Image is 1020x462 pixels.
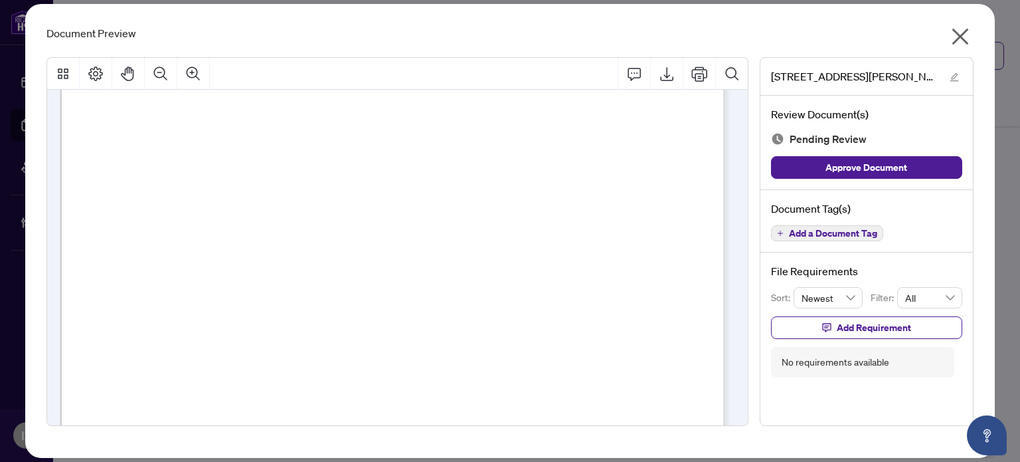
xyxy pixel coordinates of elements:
button: Open asap [967,415,1007,455]
div: Document Preview [46,25,973,41]
h4: Review Document(s) [771,106,962,122]
span: All [905,288,954,308]
span: Newest [802,288,855,308]
span: close [950,26,971,47]
p: Sort: [771,290,794,305]
p: Filter: [871,290,897,305]
span: plus [777,230,784,237]
span: Add a Document Tag [789,229,877,238]
span: Pending Review [790,130,867,148]
button: Add Requirement [771,316,962,339]
div: No requirements available [782,355,889,370]
img: Document Status [771,132,784,146]
h4: Document Tag(s) [771,201,962,217]
h4: File Requirements [771,263,962,279]
button: Approve Document [771,156,962,179]
span: Add Requirement [837,317,911,338]
span: Approve Document [825,157,907,178]
span: [STREET_ADDRESS][PERSON_NAME] - APS [PERSON_NAME] - Accepted.pdf [771,68,937,84]
button: Add a Document Tag [771,225,883,241]
span: edit [950,72,959,82]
